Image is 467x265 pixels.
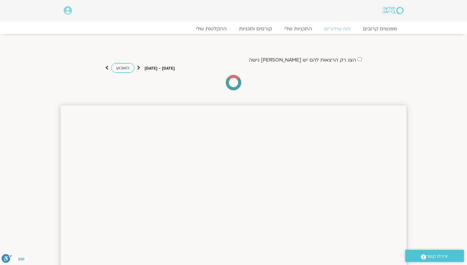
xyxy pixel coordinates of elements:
a: התכניות שלי [278,26,318,32]
p: [DATE] - [DATE] [145,65,175,72]
a: השבוע [111,63,134,73]
nav: Menu [64,26,403,32]
a: ההקלטות שלי [190,26,233,32]
span: יצירת קשר [426,252,448,261]
a: קורסים ותכניות [233,26,278,32]
a: יצירת קשר [405,250,464,262]
label: הצג רק הרצאות להם יש [PERSON_NAME] גישה [249,57,356,63]
a: לוח שידורים [318,26,357,32]
a: מפגשים קרובים [357,26,403,32]
span: השבוע [116,65,129,71]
